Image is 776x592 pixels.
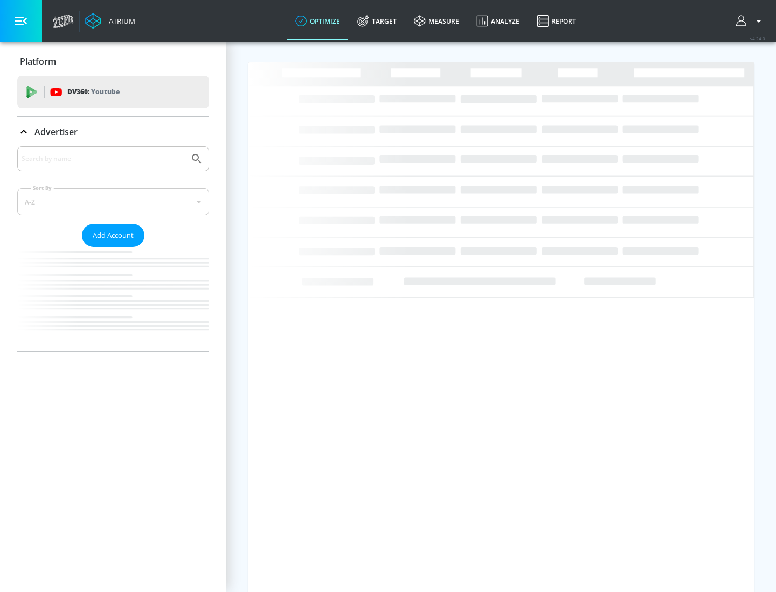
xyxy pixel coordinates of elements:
a: Report [528,2,585,40]
a: optimize [287,2,349,40]
a: measure [405,2,468,40]
span: v 4.24.0 [750,36,765,41]
p: Youtube [91,86,120,97]
div: A-Z [17,188,209,215]
label: Sort By [31,185,54,192]
nav: list of Advertiser [17,247,209,351]
a: Analyze [468,2,528,40]
input: Search by name [22,152,185,166]
span: Add Account [93,229,134,242]
div: Platform [17,46,209,76]
p: Platform [20,55,56,67]
p: DV360: [67,86,120,98]
div: DV360: Youtube [17,76,209,108]
a: Target [349,2,405,40]
div: Advertiser [17,146,209,351]
a: Atrium [85,13,135,29]
div: Atrium [105,16,135,26]
p: Advertiser [34,126,78,138]
div: Advertiser [17,117,209,147]
button: Add Account [82,224,144,247]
